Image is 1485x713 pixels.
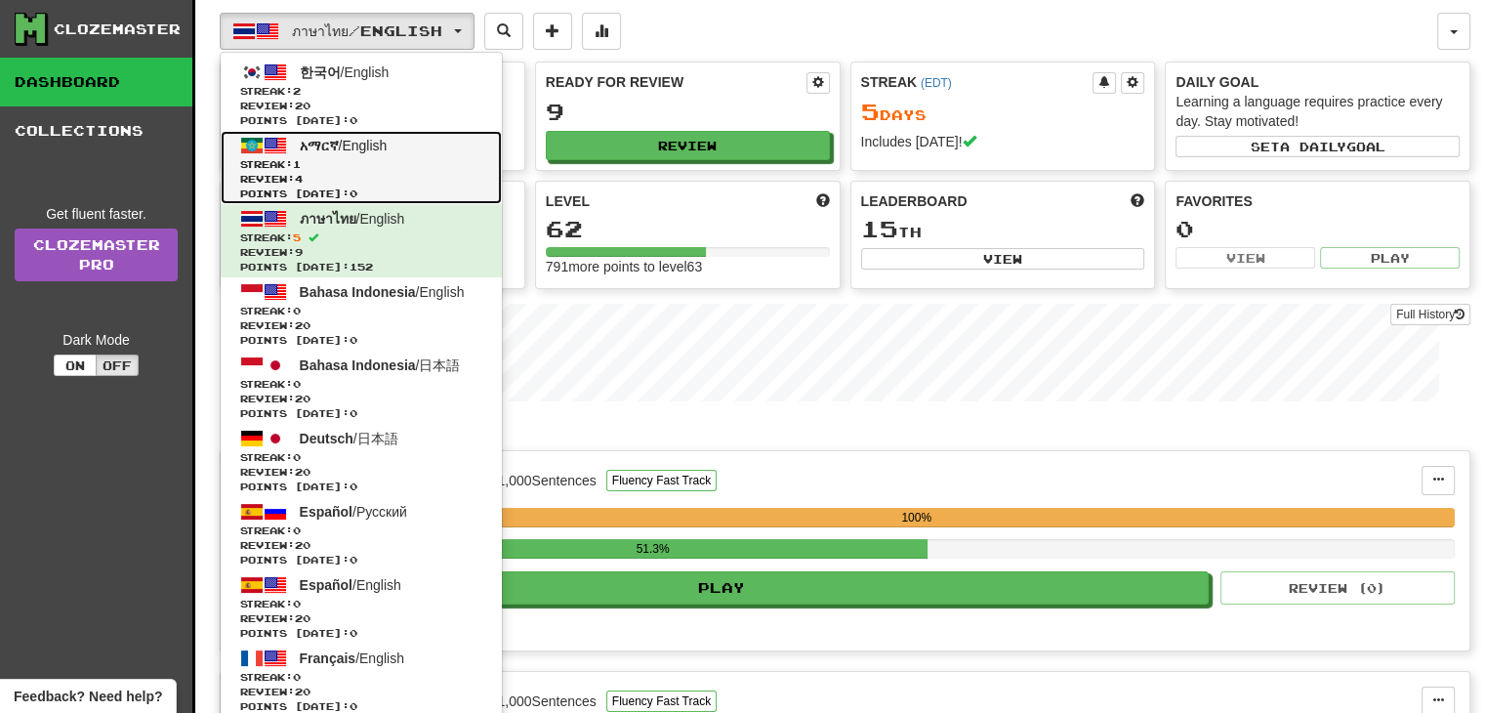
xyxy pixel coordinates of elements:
span: Streak: [240,231,482,245]
button: On [54,355,97,376]
span: Points [DATE]: 0 [240,113,482,128]
div: 100% [378,508,1455,527]
div: Ready for Review [546,72,806,92]
span: Streak: [240,450,482,465]
span: / English [300,284,465,300]
div: 62 [546,217,830,241]
div: Clozemaster [54,20,181,39]
span: ภาษาไทย [300,211,356,227]
span: / English [300,577,401,593]
a: ClozemasterPro [15,229,178,281]
span: / English [300,211,405,227]
span: Open feedback widget [14,687,162,706]
span: / English [300,138,388,153]
span: 15 [861,215,898,242]
div: Learning a language requires practice every day. Stay motivated! [1176,92,1460,131]
span: a daily [1280,140,1346,153]
div: 791 more points to level 63 [546,257,830,276]
span: Deutsch [300,431,353,446]
span: Review: 20 [240,685,482,699]
button: Search sentences [484,13,523,50]
span: Streak: [240,84,482,99]
div: 9 [546,100,830,124]
span: Bahasa Indonesia [300,357,416,373]
span: Streak: [240,304,482,318]
button: Off [96,355,139,376]
span: Leaderboard [861,191,968,211]
span: Level [546,191,590,211]
div: Favorites [1176,191,1460,211]
button: View [861,248,1145,270]
div: Dark Mode [15,330,178,350]
button: Review (0) [1220,571,1455,605]
span: / English [300,64,390,80]
span: / 日本語 [300,431,398,446]
button: Fluency Fast Track [606,691,717,712]
span: / 日本語 [300,357,461,373]
span: 5 [293,231,301,243]
span: 0 [293,378,301,390]
span: 0 [293,305,301,316]
a: Español/EnglishStreak:0 Review:20Points [DATE]:0 [221,570,502,644]
a: Bahasa Indonesia/EnglishStreak:0 Review:20Points [DATE]:0 [221,277,502,351]
span: Review: 9 [240,245,482,260]
span: Points [DATE]: 0 [240,553,482,567]
span: Español [300,504,352,520]
span: Streak: [240,524,482,538]
div: Daily Goal [1176,72,1460,92]
button: ภาษาไทย/English [220,13,474,50]
button: Add sentence to collection [533,13,572,50]
span: Score more points to level up [816,191,830,211]
span: Points [DATE]: 0 [240,187,482,201]
a: Español/РусскийStreak:0 Review:20Points [DATE]:0 [221,497,502,570]
span: 0 [293,524,301,536]
div: 0 [1176,217,1460,241]
span: Points [DATE]: 0 [240,406,482,421]
span: / Русский [300,504,407,520]
span: 0 [293,451,301,463]
a: (EDT) [921,76,952,90]
span: Points [DATE]: 0 [240,333,482,348]
button: Seta dailygoal [1176,136,1460,157]
span: 한국어 [300,64,341,80]
button: View [1176,247,1315,269]
span: Points [DATE]: 152 [240,260,482,274]
span: Review: 20 [240,99,482,113]
a: Bahasa Indonesia/日本語Streak:0 Review:20Points [DATE]:0 [221,351,502,424]
span: Points [DATE]: 0 [240,480,482,494]
div: 1,000 Sentences [498,471,597,490]
span: 1 [293,158,301,170]
span: Bahasa Indonesia [300,284,416,300]
span: Review: 20 [240,318,482,333]
span: Streak: [240,157,482,172]
div: 1,000 Sentences [498,692,597,711]
span: 0 [293,671,301,683]
div: th [861,217,1145,242]
span: Review: 20 [240,538,482,553]
div: Day s [861,100,1145,125]
span: Points [DATE]: 0 [240,626,482,641]
button: Fluency Fast Track [606,470,717,491]
button: More stats [582,13,621,50]
span: This week in points, UTC [1131,191,1144,211]
a: ภาษาไทย/EnglishStreak:5 Review:9Points [DATE]:152 [221,204,502,277]
span: Streak: [240,670,482,685]
span: አማርኛ [300,138,339,153]
a: Deutsch/日本語Streak:0 Review:20Points [DATE]:0 [221,424,502,497]
span: Streak: [240,377,482,392]
span: Review: 4 [240,172,482,187]
span: Français [300,650,356,666]
span: Review: 20 [240,392,482,406]
span: Review: 20 [240,611,482,626]
button: Play [235,571,1209,605]
div: 51.3% [378,539,928,559]
p: In Progress [220,421,1470,440]
button: Full History [1390,304,1470,325]
span: Streak: [240,597,482,611]
button: Play [1320,247,1460,269]
span: 2 [293,85,301,97]
span: / English [300,650,404,666]
span: 5 [861,98,880,125]
div: Streak [861,72,1093,92]
span: Review: 20 [240,465,482,480]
